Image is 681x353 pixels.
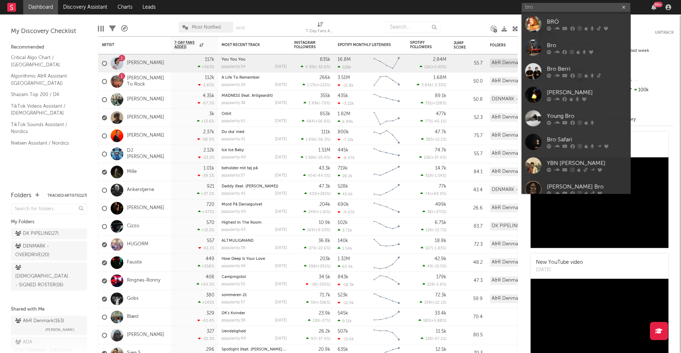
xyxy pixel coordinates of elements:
a: Algorithmic A&R Assistant ([GEOGRAPHIC_DATA]) [11,72,80,87]
div: 719k [338,166,348,171]
span: +181 % [317,192,329,196]
div: 43.4 [454,186,483,195]
div: 72.3 [454,240,483,249]
button: Tracked Artists(127) [48,194,87,198]
a: [PERSON_NAME] [127,133,164,139]
div: popularity: 45 [222,192,245,196]
span: 775 [425,120,432,124]
div: 435k [338,94,348,98]
div: BRÖ [547,17,627,26]
div: A&R Pipeline [121,18,128,39]
span: 1.17k [307,83,316,87]
div: ( ) [422,209,446,214]
span: -1.54 % [433,174,445,178]
svg: Chart title [370,254,403,272]
div: +563 % [198,65,214,69]
div: 28.2k [338,174,352,178]
div: 4.35k [203,94,214,98]
div: 7-Day Fans Added (7-Day Fans Added) [306,18,335,39]
span: 126 [426,228,432,232]
div: ( ) [417,83,446,87]
span: 351 [425,101,432,105]
div: ( ) [301,65,330,69]
div: Young Bro [547,112,627,120]
div: popularity: 29 [222,83,245,87]
svg: Chart title [370,163,403,181]
div: Orbit [222,112,287,116]
span: 107 [425,246,432,250]
div: Du ska' med [222,130,287,134]
span: 7-Day Fans Added [174,41,198,49]
div: ( ) [421,246,446,250]
span: 454 [308,174,315,178]
div: 3.72k [338,228,352,233]
div: 18.8k [435,238,446,243]
a: [PERSON_NAME] [127,96,164,103]
div: 1.51M [318,148,330,153]
div: A&R Denmark (163) [490,149,536,158]
a: How Deep Is Your Love [222,257,265,261]
div: popularity: 38 [222,101,245,105]
a: Shazam Top 200 / DK [11,91,80,99]
svg: Chart title [370,199,403,217]
div: 355k [320,94,330,98]
a: DK's Kvinder [222,311,245,315]
div: ( ) [304,209,330,214]
div: -1.65 % [198,83,214,87]
div: beholder mit tøj på [222,166,287,170]
div: -3.22k [338,101,354,106]
a: Highest In The Room [222,221,261,225]
div: 83.7 [454,222,483,231]
div: 47.3k [319,184,330,189]
a: beholder mit tøj på [222,166,258,170]
div: Bro Safari [547,135,627,144]
div: Spotify Followers [410,41,436,49]
div: ( ) [304,191,330,196]
div: ( ) [421,173,446,178]
svg: Chart title [370,145,403,163]
a: Daddy (feat. [PERSON_NAME]) [222,184,278,188]
div: -58.9 % [197,137,214,142]
div: 26.6 [454,204,483,213]
div: Recommended [11,43,87,52]
div: 55.7 [454,59,483,68]
a: Du ska' med [222,130,244,134]
a: Bro Berri [521,59,630,83]
div: 3k [209,112,214,116]
div: 111k [321,130,330,134]
div: 7-Day Fans Added (7-Day Fans Added) [306,27,335,36]
div: How Deep Is Your Love [222,257,287,261]
input: Search... [386,22,440,33]
span: 12k [424,65,430,69]
span: -13.7 % [433,228,445,232]
div: [DATE] [275,65,287,69]
span: 319 [425,174,432,178]
div: A&R Denmark (163) [490,258,536,267]
div: popularity: 43 [222,228,245,232]
div: [DATE] [275,174,287,178]
div: DK PIPELINE (27) [490,222,531,231]
a: You You You [222,58,245,62]
div: 100k [626,86,674,95]
a: MADNESS (feat. Artigeardit) [222,94,273,98]
div: popularity: 61 [222,119,245,123]
div: 499k [435,202,446,207]
div: +13.6 % [197,119,214,124]
span: 1.98k [305,156,315,160]
div: popularity: 57 [222,174,245,178]
span: +221 % [317,83,329,87]
a: DENMARK - OVERDRIVE(20) [11,241,87,261]
div: -9.07k [338,210,355,215]
div: -67.5 % [198,101,214,105]
a: Young Bro [521,107,630,130]
a: [PERSON_NAME] [127,60,164,66]
div: 2.12k [203,148,214,153]
div: 50.0 [454,77,483,86]
span: -3.33 % [433,83,445,87]
a: [DEMOGRAPHIC_DATA] - SIGNED ROSTER(16) [11,262,87,291]
a: [PERSON_NAME] [127,115,164,121]
div: 75.7 [454,132,483,140]
div: A&R Denmark (163) [490,113,536,122]
a: BRÖ [521,12,630,36]
a: Critical Algo Chart / [GEOGRAPHIC_DATA] [11,54,80,68]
